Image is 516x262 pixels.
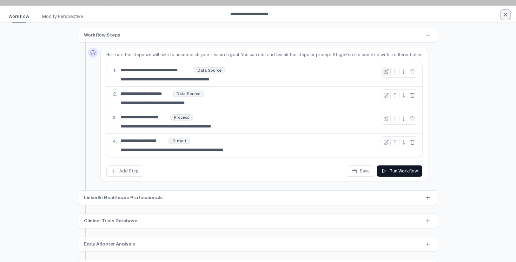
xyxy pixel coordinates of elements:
[106,165,143,177] button: Add Step
[171,114,193,120] div: Process
[113,68,116,73] span: 1.
[4,13,38,23] a: Workflow
[84,194,163,201] span: LinkedIn Healthcare Professionals
[347,165,374,177] button: Save
[113,91,117,97] span: 2.
[84,217,137,224] span: Clinical Trials Database
[42,13,83,20] span: Modify Perspective
[8,13,29,20] span: Workflow
[351,168,370,174] div: Save
[194,67,225,73] div: Data Source
[381,168,418,174] div: Run Workflow
[84,241,135,248] span: Early Adopter Analysis
[377,165,422,177] button: Run Workflow
[106,52,422,58] p: Here are the steps we will take to accomplish your research goal. You can edit and tweak the step...
[169,138,190,144] div: Output
[173,91,204,97] div: Data Source
[113,138,117,144] span: 4.
[113,115,117,120] span: 3.
[111,168,139,174] div: Add Step
[38,13,91,23] a: Modify Perspective
[84,32,120,39] span: Workflow Steps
